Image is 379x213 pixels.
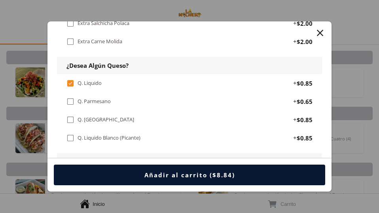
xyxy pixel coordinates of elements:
div: + [293,19,297,27]
div: Q. Parmesano [78,98,111,105]
div: + [293,134,297,142]
div: Q. Liquido [78,80,102,86]
div:  [66,134,74,142]
div:  [66,115,74,124]
div: $2.00 [297,38,313,46]
div:  [66,37,74,46]
div: $0.85 [297,134,313,142]
div: + [293,37,297,45]
div: + [293,97,297,105]
div:  [66,79,74,88]
div: $2.00 [297,19,313,27]
div: Q. [GEOGRAPHIC_DATA] [78,116,134,123]
div: + [293,79,297,87]
div:  [66,19,74,28]
div: + [293,115,297,123]
button:  [315,27,326,38]
button: Añadir al carrito ($8.84) [54,165,326,185]
div:  [66,97,74,106]
div: Extra Salchicha Polaca [78,20,129,27]
div: $0.85 [297,116,313,124]
div: $0.65 [297,98,313,106]
div: Añadir al carrito ($8.84) [144,171,235,179]
div: $0.85 [297,79,313,87]
div: Q. Liquido Blanco (Picante) [78,134,140,141]
div: Extra Carne Molida [78,38,122,45]
div: ¿Desea Algún Queso? [66,61,129,69]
